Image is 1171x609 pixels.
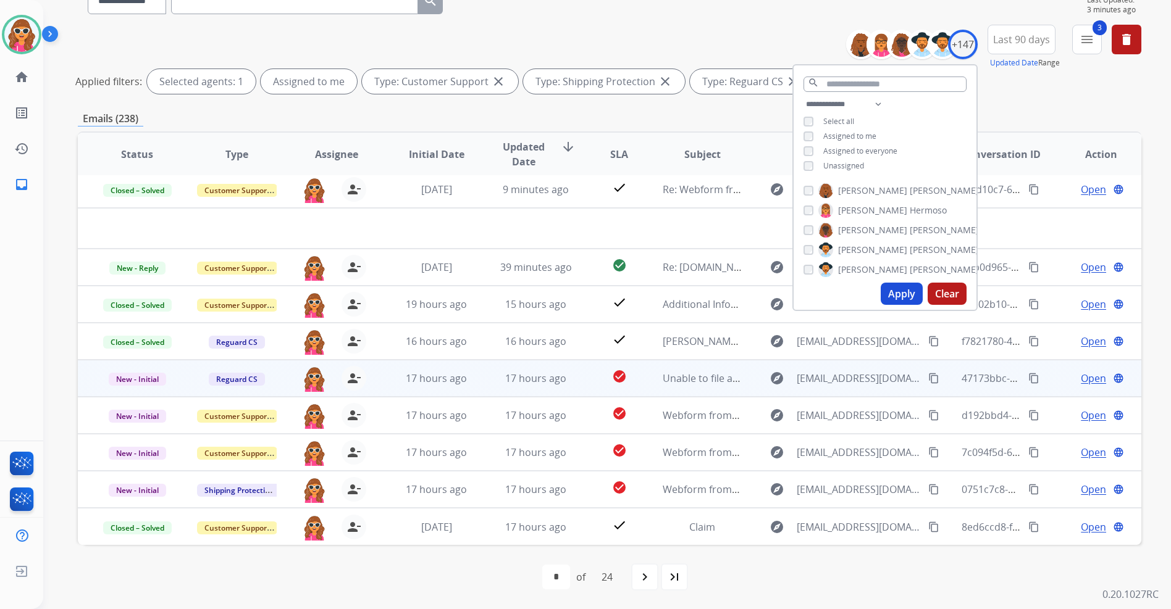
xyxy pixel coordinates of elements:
[990,58,1038,68] button: Updated Date
[505,408,566,422] span: 17 hours ago
[770,297,784,312] mat-icon: explore
[928,484,939,495] mat-icon: content_copy
[14,70,29,85] mat-icon: home
[302,403,327,429] img: agent-avatar
[990,57,1060,68] span: Range
[770,182,784,197] mat-icon: explore
[362,69,518,94] div: Type: Customer Support
[576,570,585,584] div: of
[988,25,1056,54] button: Last 90 days
[103,299,172,312] span: Closed – Solved
[1113,410,1124,421] mat-icon: language
[663,260,787,274] span: Re: [DOMAIN_NAME] Order
[690,69,813,94] div: Type: Reguard CS
[75,74,142,89] p: Applied filters:
[910,224,979,236] span: [PERSON_NAME]
[612,332,627,347] mat-icon: check
[962,520,1146,534] span: 8ed6ccd8-f67b-4393-a9f4-2f05a5b7b225
[1028,447,1039,458] mat-icon: content_copy
[1081,260,1106,275] span: Open
[612,258,627,273] mat-icon: check_circle
[406,445,467,459] span: 17 hours ago
[209,373,265,386] span: Reguard CS
[1113,521,1124,532] mat-icon: language
[1113,373,1124,384] mat-icon: language
[1072,25,1102,54] button: 3
[962,147,1041,162] span: Conversation ID
[928,410,939,421] mat-icon: content_copy
[1093,20,1107,35] span: 3
[197,262,277,275] span: Customer Support
[823,131,876,141] span: Assigned to me
[523,69,685,94] div: Type: Shipping Protection
[663,297,768,311] span: Additional Information
[612,406,627,421] mat-icon: check_circle
[109,447,166,460] span: New - Initial
[823,116,854,126] span: Select all
[302,292,327,318] img: agent-avatar
[910,204,947,217] span: Hermoso
[225,147,248,162] span: Type
[770,334,784,349] mat-icon: explore
[1113,299,1124,310] mat-icon: language
[346,520,361,534] mat-icon: person_remove
[770,408,784,423] mat-icon: explore
[993,37,1050,42] span: Last 90 days
[797,334,921,349] span: [EMAIL_ADDRESS][DOMAIN_NAME]
[1081,334,1106,349] span: Open
[302,255,327,281] img: agent-avatar
[406,483,467,496] span: 17 hours ago
[592,565,623,589] div: 24
[561,139,576,154] mat-icon: arrow_downward
[637,570,652,584] mat-icon: navigate_next
[421,260,452,274] span: [DATE]
[1081,520,1106,534] span: Open
[346,482,361,497] mat-icon: person_remove
[658,74,673,89] mat-icon: close
[421,520,452,534] span: [DATE]
[1081,445,1106,460] span: Open
[505,334,566,348] span: 16 hours ago
[346,408,361,423] mat-icon: person_remove
[197,184,277,197] span: Customer Support
[302,329,327,355] img: agent-avatar
[770,260,784,275] mat-icon: explore
[770,482,784,497] mat-icon: explore
[1028,184,1039,195] mat-icon: content_copy
[1113,184,1124,195] mat-icon: language
[346,371,361,386] mat-icon: person_remove
[302,177,327,203] img: agent-avatar
[346,297,361,312] mat-icon: person_remove
[109,410,166,423] span: New - Initial
[209,336,265,349] span: Reguard CS
[667,570,682,584] mat-icon: last_page
[928,521,939,532] mat-icon: content_copy
[505,483,566,496] span: 17 hours ago
[684,147,721,162] span: Subject
[797,371,921,386] span: [EMAIL_ADDRESS][DOMAIN_NAME]
[103,336,172,349] span: Closed – Solved
[910,244,979,256] span: [PERSON_NAME]
[663,445,942,459] span: Webform from [EMAIL_ADDRESS][DOMAIN_NAME] on [DATE]
[197,410,277,423] span: Customer Support
[881,283,923,305] button: Apply
[1028,299,1039,310] mat-icon: content_copy
[121,147,153,162] span: Status
[962,371,1154,385] span: 47173bbc-88d2-4cc4-8b77-9be1b12b0424
[612,369,627,384] mat-icon: check_circle
[302,477,327,503] img: agent-avatar
[770,371,784,386] mat-icon: explore
[1087,5,1141,15] span: 3 minutes ago
[1028,521,1039,532] mat-icon: content_copy
[1042,133,1141,176] th: Action
[14,141,29,156] mat-icon: history
[1028,484,1039,495] mat-icon: content_copy
[823,146,897,156] span: Assigned to everyone
[503,183,569,196] span: 9 minutes ago
[910,263,979,276] span: [PERSON_NAME]
[1113,336,1124,347] mat-icon: language
[302,515,327,541] img: agent-avatar
[406,371,467,385] span: 17 hours ago
[797,445,921,460] span: [EMAIL_ADDRESS][DOMAIN_NAME]
[409,147,464,162] span: Initial Date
